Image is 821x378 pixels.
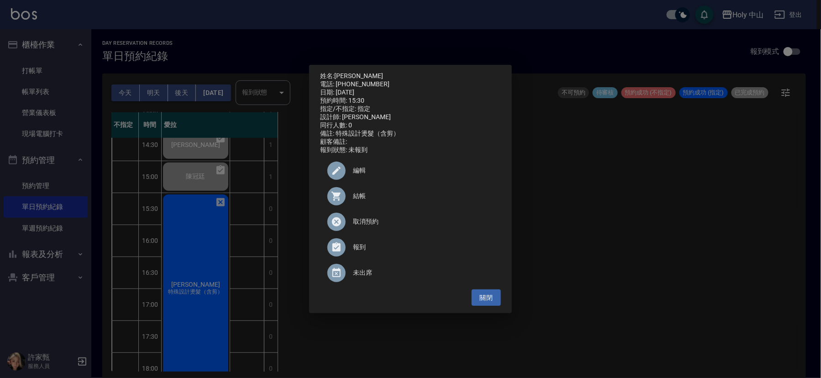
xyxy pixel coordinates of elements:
[320,105,501,113] div: 指定/不指定: 指定
[320,260,501,286] div: 未出席
[334,72,383,79] a: [PERSON_NAME]
[320,72,501,80] p: 姓名:
[320,89,501,97] div: 日期: [DATE]
[472,289,501,306] button: 關閉
[320,146,501,154] div: 報到狀態: 未報到
[320,158,501,184] div: 編輯
[320,138,501,146] div: 顧客備註:
[353,166,494,175] span: 編輯
[320,121,501,130] div: 同行人數: 0
[353,217,494,226] span: 取消預約
[320,235,501,260] div: 報到
[353,191,494,201] span: 結帳
[353,268,494,278] span: 未出席
[320,113,501,121] div: 設計師: [PERSON_NAME]
[353,242,494,252] span: 報到
[320,184,501,209] a: 結帳
[320,80,501,89] div: 電話: [PHONE_NUMBER]
[320,130,501,138] div: 備註: 特殊設計燙髮（含剪）
[320,209,501,235] div: 取消預約
[320,97,501,105] div: 預約時間: 15:30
